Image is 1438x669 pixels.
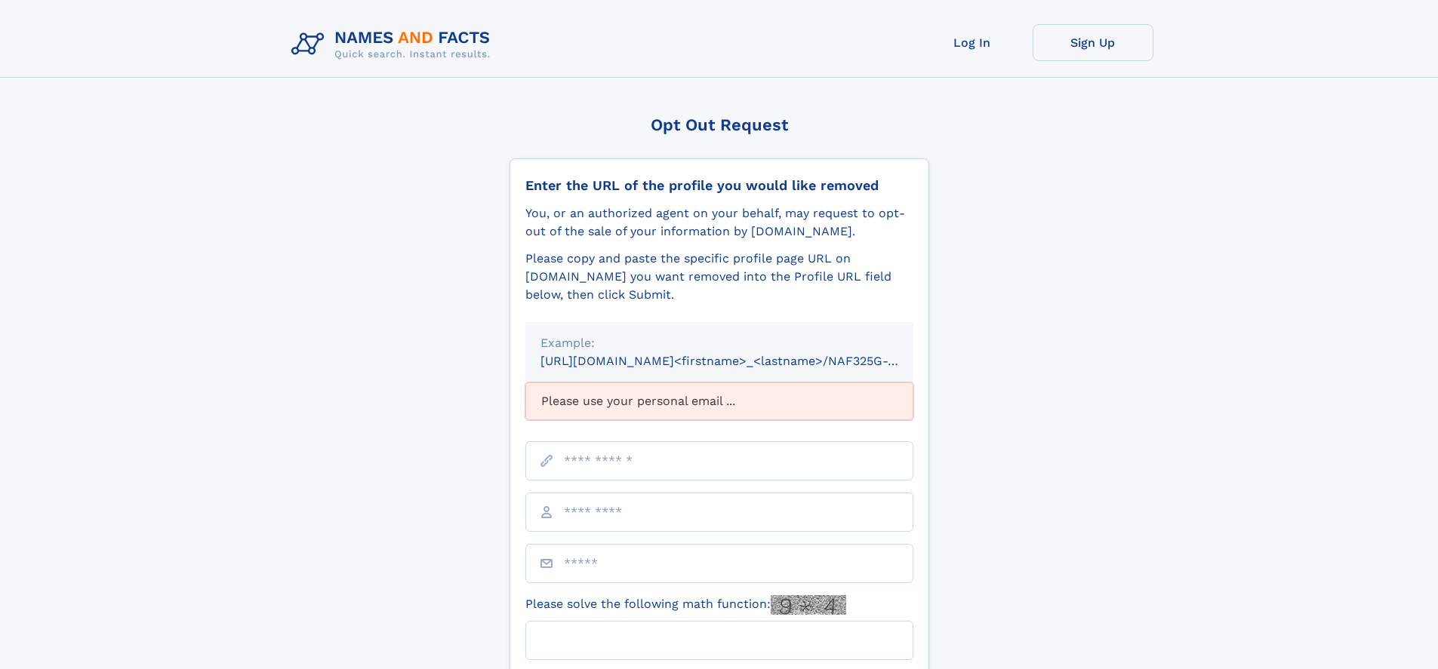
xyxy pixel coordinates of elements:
a: Log In [912,24,1033,61]
a: Sign Up [1033,24,1153,61]
label: Please solve the following math function: [525,595,846,615]
small: [URL][DOMAIN_NAME]<firstname>_<lastname>/NAF325G-xxxxxxxx [540,354,942,368]
div: You, or an authorized agent on your behalf, may request to opt-out of the sale of your informatio... [525,204,913,241]
div: Example: [540,334,898,352]
img: Logo Names and Facts [285,24,503,65]
div: Please copy and paste the specific profile page URL on [DOMAIN_NAME] you want removed into the Pr... [525,250,913,304]
div: Please use your personal email ... [525,382,913,420]
div: Opt Out Request [510,115,929,134]
div: Enter the URL of the profile you would like removed [525,177,913,194]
